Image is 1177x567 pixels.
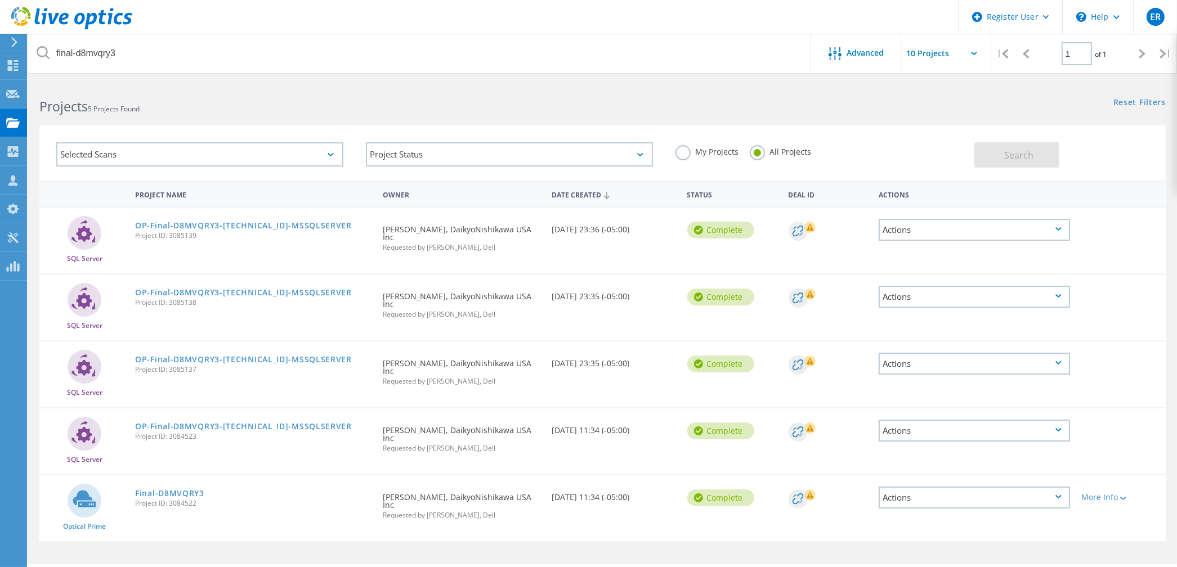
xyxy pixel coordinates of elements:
a: OP-Final-D8MVQRY3-[TECHNICAL_ID]-MSSQLSERVER [135,355,352,363]
div: Complete [687,489,754,506]
b: Projects [39,97,88,115]
div: | [1154,34,1177,74]
span: SQL Server [67,456,102,463]
a: Live Optics Dashboard [11,24,132,31]
div: | [991,34,1014,74]
a: OP-Final-D8MVQRY3-[TECHNICAL_ID]-MSSQLSERVER [135,222,352,229]
div: [PERSON_NAME], DaikyoNishikawa USA Inc [377,208,546,262]
div: Actions [879,420,1070,442]
span: Advanced [847,49,884,57]
div: Complete [687,355,754,372]
span: Search [1004,149,1033,161]
span: Requested by [PERSON_NAME], Dell [383,378,540,385]
label: All Projects [750,145,811,156]
div: Actions [879,353,1070,375]
div: Deal Id [783,183,873,204]
div: Complete [687,222,754,238]
span: 5 Projects Found [88,104,140,114]
span: of 1 [1095,49,1107,59]
div: [PERSON_NAME], DaikyoNishikawa USA Inc [377,274,546,329]
div: Actions [879,219,1070,241]
span: ER [1150,12,1161,21]
div: Project Name [129,183,377,204]
div: Status [682,183,783,204]
div: Owner [377,183,546,204]
span: Project ID: 3084523 [135,433,372,440]
div: [DATE] 23:36 (-05:00) [546,208,681,245]
div: [PERSON_NAME], DaikyoNishikawa USA Inc [377,341,546,396]
div: [PERSON_NAME], DaikyoNishikawa USA Inc [377,408,546,463]
span: Requested by [PERSON_NAME], Dell [383,445,540,452]
div: [DATE] 11:34 (-05:00) [546,475,681,512]
input: Search projects by name, owner, ID, company, etc [28,34,812,73]
div: Actions [879,286,1070,308]
div: Complete [687,289,754,305]
span: Project ID: 3085138 [135,299,372,306]
div: Actions [879,487,1070,508]
span: Requested by [PERSON_NAME], Dell [383,244,540,251]
span: SQL Server [67,255,102,262]
span: Project ID: 3085137 [135,366,372,373]
div: [DATE] 23:35 (-05:00) [546,341,681,379]
div: Complete [687,422,754,439]
span: Requested by [PERSON_NAME], Dell [383,311,540,318]
span: Optical Prime [63,523,106,530]
span: SQL Server [67,322,102,329]
div: [DATE] 11:34 (-05:00) [546,408,681,445]
div: Actions [873,183,1076,204]
a: OP-Final-D8MVQRY3-[TECHNICAL_ID]-MSSQLSERVER [135,289,352,296]
span: Project ID: 3085139 [135,232,372,239]
div: [DATE] 23:35 (-05:00) [546,274,681,312]
span: Project ID: 3084522 [135,500,372,507]
div: [PERSON_NAME], DaikyoNishikawa USA Inc [377,475,546,530]
div: More Info [1081,493,1160,501]
div: Selected Scans [56,142,343,166]
svg: \n [1076,12,1086,22]
div: Project Status [366,142,653,166]
span: Requested by [PERSON_NAME], Dell [383,512,540,519]
div: Date Created [546,183,681,205]
button: Search [974,142,1059,168]
a: Reset Filters [1113,98,1166,108]
label: My Projects [675,145,739,156]
a: Final-D8MVQRY3 [135,489,204,497]
span: SQL Server [67,389,102,396]
a: OP-Final-D8MVQRY3-[TECHNICAL_ID]-MSSQLSERVER [135,422,352,430]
